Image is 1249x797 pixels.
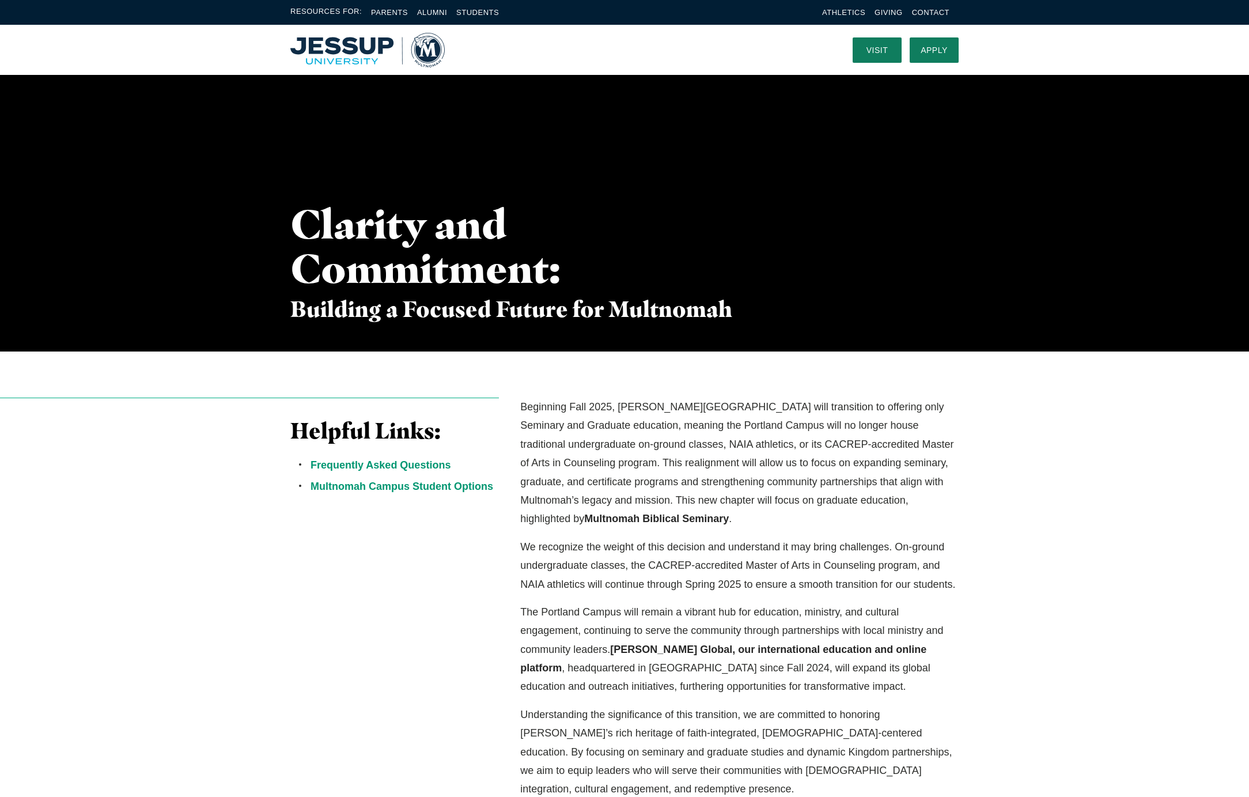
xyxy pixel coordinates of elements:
a: Students [456,8,499,17]
a: Visit [853,37,902,63]
p: We recognize the weight of this decision and understand it may bring challenges. On-ground underg... [520,538,959,594]
p: Beginning Fall 2025, [PERSON_NAME][GEOGRAPHIC_DATA] will transition to offering only Seminary and... [520,398,959,528]
a: Giving [875,8,903,17]
a: Frequently Asked Questions [311,459,451,471]
a: Athletics [822,8,865,17]
p: The Portland Campus will remain a vibrant hub for education, ministry, and cultural engagement, c... [520,603,959,696]
a: Apply [910,37,959,63]
img: Multnomah University Logo [290,33,445,67]
h3: Helpful Links: [290,418,499,444]
strong: [PERSON_NAME] Global, our international education and online platform [520,644,926,674]
h1: Clarity and Commitment: [290,202,557,290]
a: Parents [371,8,408,17]
a: Contact [912,8,949,17]
a: Home [290,33,445,67]
a: Alumni [417,8,447,17]
a: Multnomah Campus Student Options [311,481,493,492]
strong: Multnomah Biblical Seminary [584,513,729,524]
h3: Building a Focused Future for Multnomah [290,296,736,323]
span: Resources For: [290,6,362,19]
